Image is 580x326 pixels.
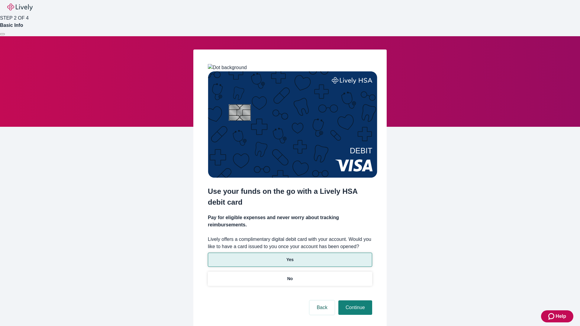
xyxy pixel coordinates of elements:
[208,214,372,229] h4: Pay for eligible expenses and never worry about tracking reimbursements.
[287,276,293,282] p: No
[208,236,372,250] label: Lively offers a complimentary digital debit card with your account. Would you like to have a card...
[208,186,372,208] h2: Use your funds on the go with a Lively HSA debit card
[208,64,247,71] img: Dot background
[7,4,33,11] img: Lively
[541,310,573,322] button: Zendesk support iconHelp
[548,313,556,320] svg: Zendesk support icon
[556,313,566,320] span: Help
[338,300,372,315] button: Continue
[208,253,372,267] button: Yes
[208,71,377,178] img: Debit card
[286,257,294,263] p: Yes
[309,300,335,315] button: Back
[208,272,372,286] button: No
